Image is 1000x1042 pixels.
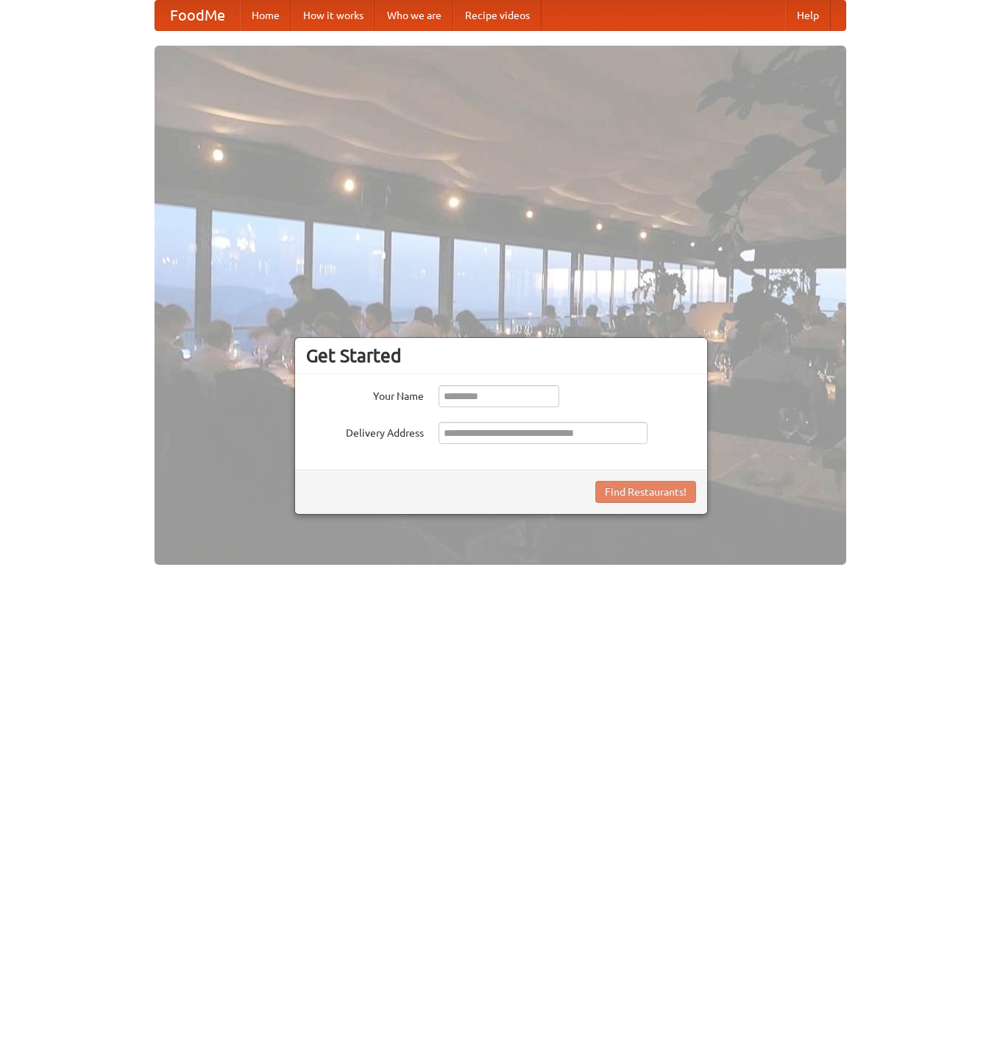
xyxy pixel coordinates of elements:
[306,385,424,404] label: Your Name
[375,1,453,30] a: Who we are
[155,1,240,30] a: FoodMe
[291,1,375,30] a: How it works
[595,481,696,503] button: Find Restaurants!
[240,1,291,30] a: Home
[785,1,831,30] a: Help
[453,1,542,30] a: Recipe videos
[306,422,424,440] label: Delivery Address
[306,345,696,367] h3: Get Started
